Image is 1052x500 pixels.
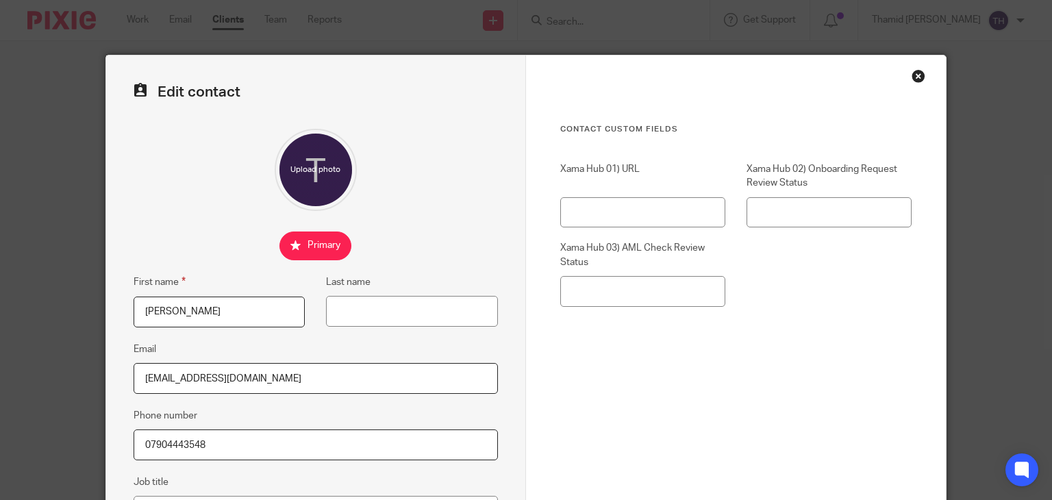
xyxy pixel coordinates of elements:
label: Email [134,342,156,356]
h3: Contact Custom fields [560,124,912,135]
label: First name [134,274,186,290]
label: Xama Hub 03) AML Check Review Status [560,241,725,269]
div: Close this dialog window [912,69,925,83]
label: Xama Hub 02) Onboarding Request Review Status [747,162,912,190]
label: Last name [326,275,371,289]
label: Xama Hub 01) URL [560,162,725,190]
h2: Edit contact [134,83,498,101]
label: Phone number [134,409,197,423]
label: Job title [134,475,168,489]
